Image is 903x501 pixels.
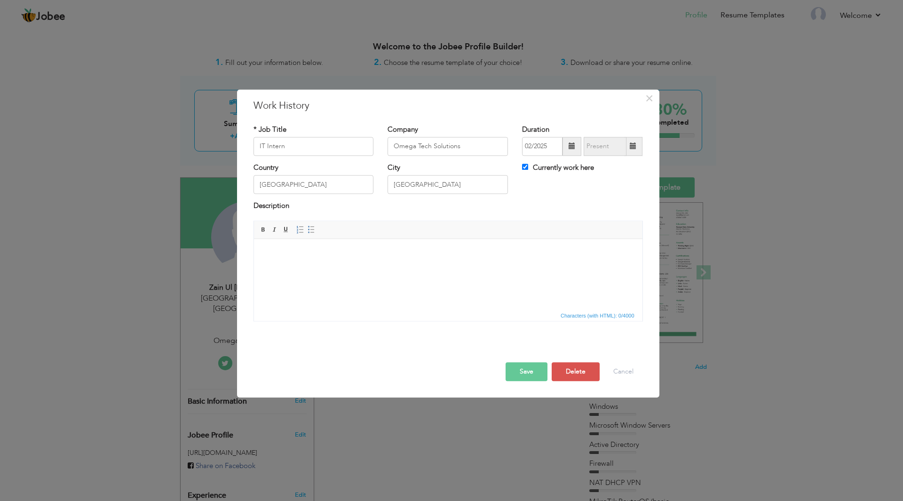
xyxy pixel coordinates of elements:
button: Close [642,91,657,106]
a: Underline [281,224,291,235]
button: Cancel [604,362,643,381]
label: Description [253,201,289,211]
a: Bold [258,224,269,235]
label: * Job Title [253,125,286,135]
span: Characters (with HTML): 0/4000 [559,311,636,320]
input: Present [584,137,626,156]
a: Insert/Remove Bulleted List [306,224,317,235]
label: Company [388,125,418,135]
button: Save [506,362,547,381]
input: Currently work here [522,164,528,170]
label: Country [253,163,278,173]
a: Insert/Remove Numbered List [295,224,305,235]
iframe: Rich Text Editor, workEditor [254,239,642,310]
button: Delete [552,362,600,381]
label: City [388,163,400,173]
span: × [645,90,653,107]
input: From [522,137,562,156]
label: Currently work here [522,163,594,173]
label: Duration [522,125,549,135]
h3: Work History [253,99,643,113]
div: Statistics [559,311,637,320]
a: Italic [269,224,280,235]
